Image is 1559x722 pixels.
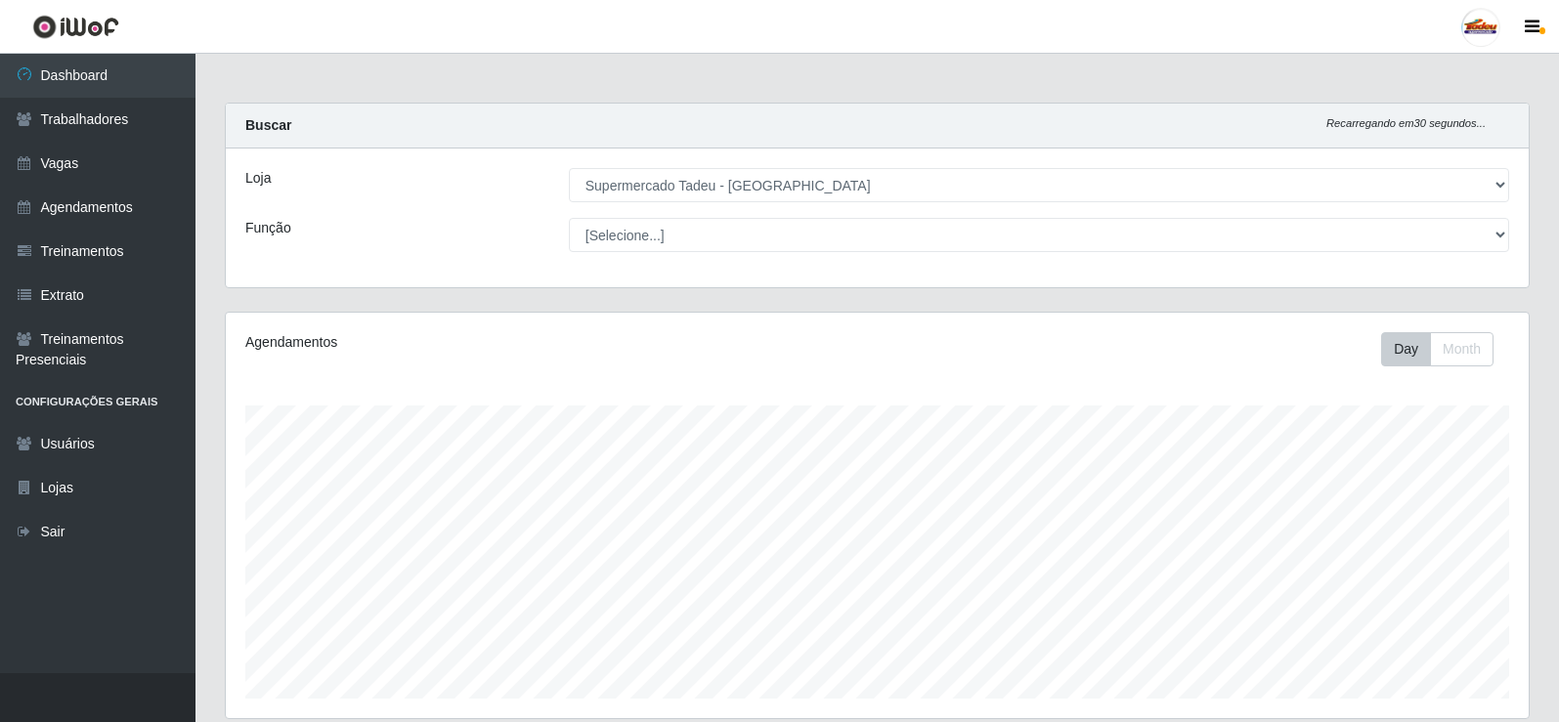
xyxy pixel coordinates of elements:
[32,15,119,39] img: CoreUI Logo
[245,218,291,238] label: Função
[245,117,291,133] strong: Buscar
[1381,332,1431,366] button: Day
[1430,332,1494,366] button: Month
[1381,332,1509,366] div: Toolbar with button groups
[245,168,271,189] label: Loja
[1326,117,1486,129] i: Recarregando em 30 segundos...
[1381,332,1494,366] div: First group
[245,332,755,353] div: Agendamentos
